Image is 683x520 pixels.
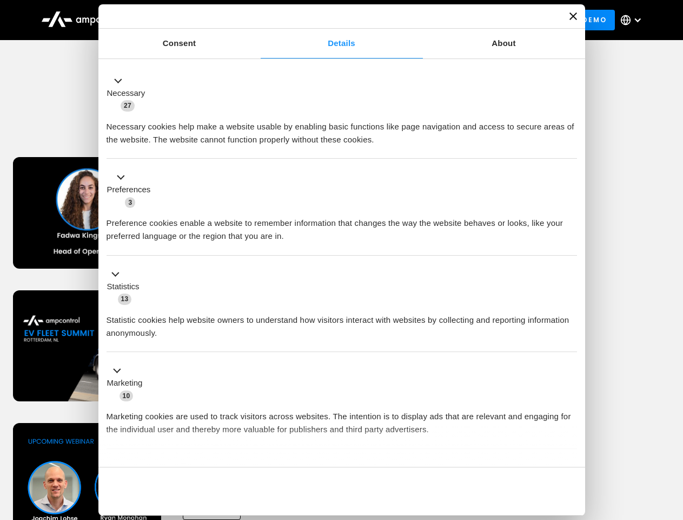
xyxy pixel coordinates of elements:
span: 3 [125,197,135,208]
a: About [423,29,585,58]
button: Close banner [569,12,577,20]
h1: Upcoming Webinars [13,109,671,135]
label: Marketing [107,377,143,389]
span: 27 [121,100,135,111]
div: Preference cookies enable a website to remember information that changes the way the website beha... [107,209,577,243]
button: Unclassified (2) [107,461,195,474]
div: Marketing cookies are used to track visitors across websites. The intention is to display ads tha... [107,402,577,436]
div: Statistic cookies help website owners to understand how visitors interact with websites by collec... [107,305,577,340]
span: 2 [178,463,189,473]
button: Preferences (3) [107,171,157,209]
button: Statistics (13) [107,268,146,305]
span: 13 [118,294,132,304]
span: 10 [120,391,134,401]
a: Details [261,29,423,58]
label: Necessary [107,87,145,100]
div: Necessary cookies help make a website usable by enabling basic functions like page navigation and... [107,112,577,146]
button: Okay [421,476,576,507]
label: Preferences [107,184,151,196]
button: Necessary (27) [107,74,152,112]
a: Consent [98,29,261,58]
label: Statistics [107,281,140,293]
button: Marketing (10) [107,365,149,402]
